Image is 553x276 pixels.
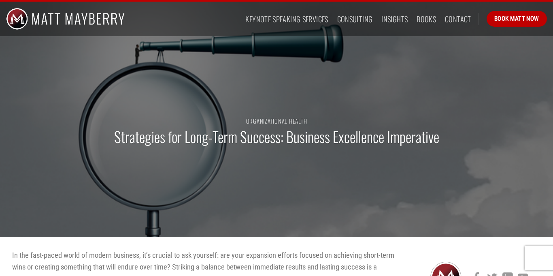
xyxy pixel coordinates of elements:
[337,12,373,26] a: Consulting
[487,11,547,26] a: Book Matt Now
[6,2,125,36] img: Matt Mayberry
[445,12,471,26] a: Contact
[245,12,328,26] a: Keynote Speaking Services
[114,127,439,146] h1: Strategies for Long-Term Success: Business Excellence Imperative
[417,12,436,26] a: Books
[494,14,539,24] span: Book Matt Now
[246,116,307,125] a: Organizational Health
[381,12,408,26] a: Insights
